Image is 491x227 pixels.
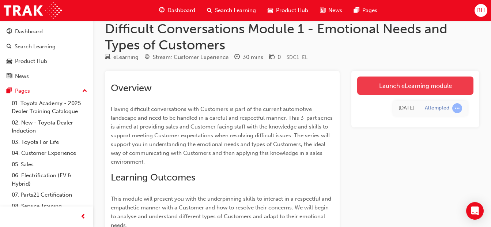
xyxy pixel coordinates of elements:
a: guage-iconDashboard [153,3,201,18]
span: Learning resource code [287,54,307,60]
span: guage-icon [7,29,12,35]
a: 04. Customer Experience [9,148,90,159]
span: learningResourceType_ELEARNING-icon [105,54,110,61]
button: Pages [3,84,90,98]
div: Stream [144,53,228,62]
div: Stream: Customer Experience [153,53,228,62]
a: 01. Toyota Academy - 2025 Dealer Training Catalogue [9,98,90,117]
span: money-icon [269,54,275,61]
a: Search Learning [3,40,90,53]
a: Product Hub [3,55,90,68]
a: 06. Electrification (EV & Hybrid) [9,170,90,189]
span: search-icon [207,6,212,15]
div: Search Learning [15,42,56,51]
a: pages-iconPages [348,3,383,18]
a: News [3,70,90,83]
span: car-icon [7,58,12,65]
span: BH [477,6,485,15]
span: pages-icon [7,88,12,94]
div: eLearning [113,53,139,62]
div: Price [269,53,281,62]
span: target-icon [144,54,150,61]
div: Dashboard [15,27,43,36]
span: Dashboard [167,6,195,15]
span: prev-icon [80,212,86,222]
span: news-icon [320,6,325,15]
a: Launch eLearning module [357,77,473,95]
span: search-icon [7,44,12,50]
div: 30 mins [243,53,263,62]
div: Pages [15,87,30,95]
a: 02. New - Toyota Dealer Induction [9,117,90,137]
a: 03. Toyota For Life [9,137,90,148]
span: pages-icon [354,6,359,15]
span: news-icon [7,73,12,80]
span: Search Learning [215,6,256,15]
span: up-icon [82,86,87,96]
a: 05. Sales [9,159,90,170]
span: car-icon [268,6,273,15]
div: Open Intercom Messenger [466,202,484,220]
a: search-iconSearch Learning [201,3,262,18]
span: clock-icon [234,54,240,61]
a: news-iconNews [314,3,348,18]
button: DashboardSearch LearningProduct HubNews [3,23,90,84]
a: Dashboard [3,25,90,38]
div: Thu Sep 25 2025 09:46:37 GMT+1000 (Australian Eastern Standard Time) [399,104,414,112]
span: learningRecordVerb_ATTEMPT-icon [452,103,462,113]
div: 0 [277,53,281,62]
div: Duration [234,53,263,62]
div: Attempted [425,105,449,112]
h1: Difficult Conversations Module 1 - Emotional Needs and Types of Customers [105,21,479,53]
span: News [328,6,342,15]
div: Type [105,53,139,62]
img: Trak [4,2,62,19]
a: 07. Parts21 Certification [9,189,90,201]
button: BH [475,4,487,17]
span: Product Hub [276,6,308,15]
span: Pages [362,6,377,15]
span: guage-icon [159,6,165,15]
span: Overview [111,82,152,94]
div: News [15,72,29,81]
a: car-iconProduct Hub [262,3,314,18]
div: Product Hub [15,57,47,66]
a: 08. Service Training [9,201,90,212]
span: Having difficult conversations with Customers is part of the current automotive landscape and nee... [111,106,334,165]
span: Learning Outcomes [111,172,195,183]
